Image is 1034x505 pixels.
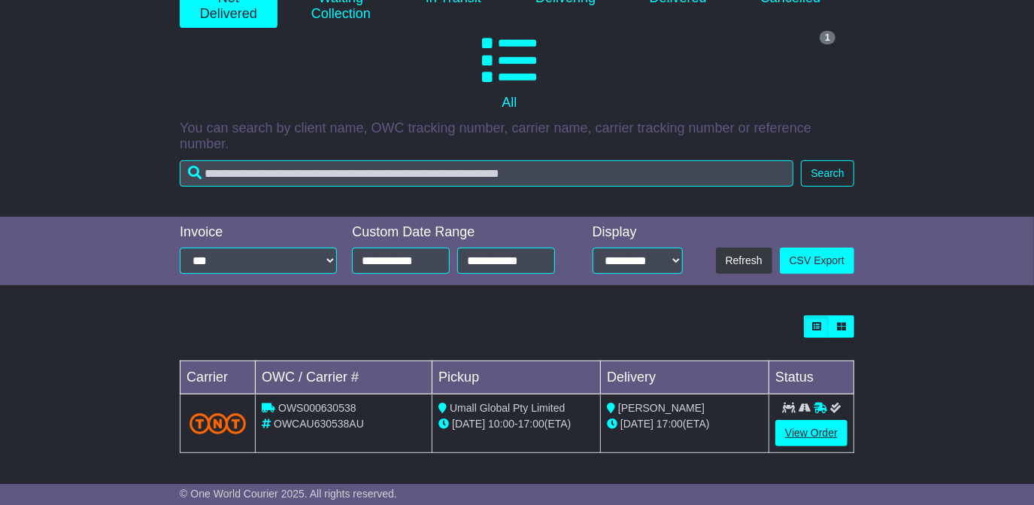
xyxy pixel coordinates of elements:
[716,248,772,274] button: Refresh
[180,224,337,241] div: Invoice
[593,224,683,241] div: Display
[352,224,567,241] div: Custom Date Range
[180,361,256,394] td: Carrier
[780,248,854,274] a: CSV Export
[607,416,763,432] div: (ETA)
[618,402,705,414] span: [PERSON_NAME]
[450,402,565,414] span: Umall Global Pty Limited
[775,420,848,446] a: View Order
[601,361,769,394] td: Delivery
[438,416,594,432] div: - (ETA)
[801,160,854,187] button: Search
[274,418,364,430] span: OWCAU630538AU
[518,418,544,430] span: 17:00
[278,402,356,414] span: OWS000630538
[190,413,246,434] img: TNT_Domestic.png
[180,488,397,500] span: © One World Courier 2025. All rights reserved.
[256,361,432,394] td: OWC / Carrier #
[488,418,514,430] span: 10:00
[452,418,485,430] span: [DATE]
[620,418,653,430] span: [DATE]
[656,418,683,430] span: 17:00
[432,361,601,394] td: Pickup
[769,361,854,394] td: Status
[180,120,854,153] p: You can search by client name, OWC tracking number, carrier name, carrier tracking number or refe...
[180,28,839,117] a: 1 All
[820,31,835,44] span: 1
